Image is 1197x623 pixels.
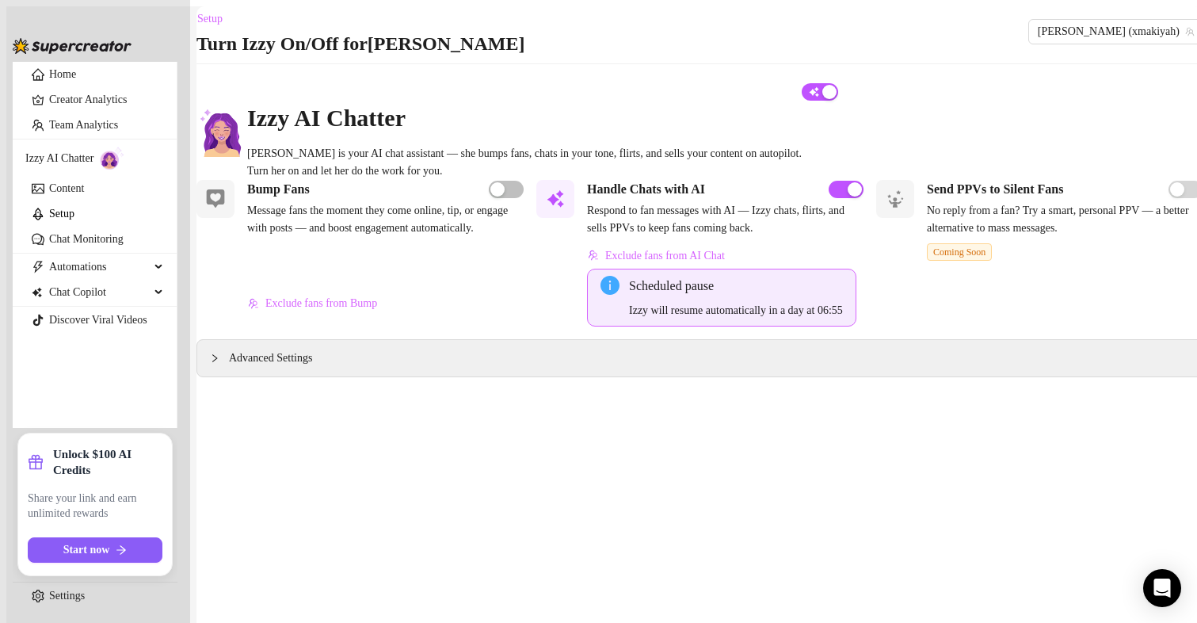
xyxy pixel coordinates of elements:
h5: Handle Chats with AI [587,180,705,199]
img: svg%3e [206,189,225,208]
a: Settings [49,590,85,602]
span: info-circle [600,276,619,295]
img: Chat Copilot [32,287,42,298]
img: logo-BBDzfeDw.svg [13,38,132,54]
img: svg%3e [588,250,599,261]
span: Exclude fans from Bump [265,297,377,310]
div: Izzy will resume automatically in a day at 06:55 [629,302,843,319]
div: Scheduled pause [629,276,843,296]
span: gift [28,454,44,470]
button: Setup [196,6,235,32]
span: Izzy AI Chatter [25,150,93,167]
a: Setup [49,208,74,220]
div: collapsed [210,350,229,367]
a: Home [49,68,76,80]
a: Chat Monitoring [49,233,124,245]
button: Start nowarrow-right [28,537,162,563]
img: AI Chatter [100,147,124,170]
span: Message fans the moment they come online, tip, or engage with posts — and boost engagement automa... [247,202,524,237]
div: Open Intercom Messenger [1143,569,1181,607]
span: team [1185,27,1195,36]
span: Chat Copilot [49,280,150,305]
span: Coming Soon [927,243,992,261]
a: Discover Viral Videos [49,314,147,326]
img: Izzy AI Chatter [196,83,247,180]
div: [PERSON_NAME] is your AI chat assistant — she bumps fans, chats in your tone, flirts, and sells y... [247,145,802,180]
span: arrow-right [116,545,127,556]
h5: Bump Fans [247,180,310,199]
button: Exclude fans from AI Chat [587,243,726,269]
button: Exclude fans from Bump [247,291,378,316]
a: Team Analytics [49,119,118,131]
img: svg%3e [546,189,565,208]
h5: Send PPVs to Silent Fans [927,180,1063,199]
span: collapsed [210,354,219,363]
span: Start now [63,544,110,556]
a: Creator Analytics [49,87,164,113]
span: thunderbolt [32,261,44,273]
span: Exclude fans from AI Chat [605,250,725,262]
strong: Unlock $100 AI Credits [53,446,162,478]
img: svg%3e [248,298,259,309]
img: svg%3e [886,189,905,208]
span: Setup [197,13,223,25]
span: Share your link and earn unlimited rewards [28,491,162,522]
h3: Turn Izzy On/Off for [PERSON_NAME] [196,32,524,57]
span: Automations [49,254,150,280]
a: Content [49,182,84,194]
span: Advanced Settings [229,350,312,367]
span: Respond to fan messages with AI — Izzy chats, flirts, and sells PPVs to keep fans coming back. [587,202,863,237]
h2: Izzy AI Chatter [247,103,802,133]
span: maki (xmakiyah) [1038,20,1194,44]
